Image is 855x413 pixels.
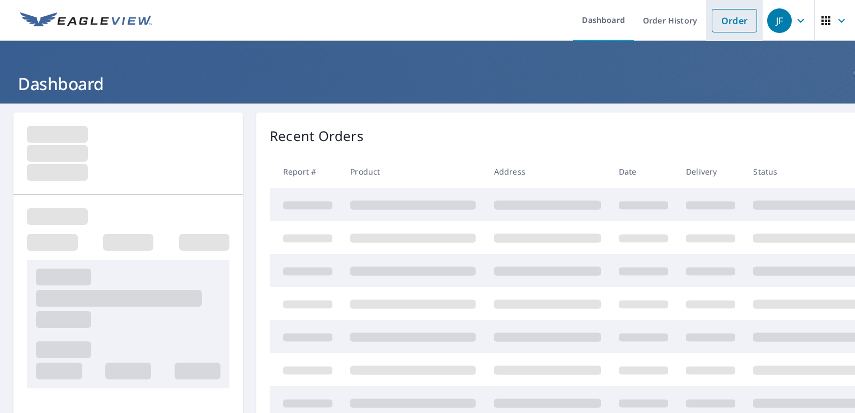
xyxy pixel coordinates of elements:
img: EV Logo [20,12,152,29]
th: Delivery [677,155,744,188]
p: Recent Orders [270,126,364,146]
div: JF [767,8,792,33]
a: Order [712,9,757,32]
th: Address [485,155,610,188]
th: Product [341,155,485,188]
h1: Dashboard [13,72,842,95]
th: Date [610,155,677,188]
th: Report # [270,155,341,188]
